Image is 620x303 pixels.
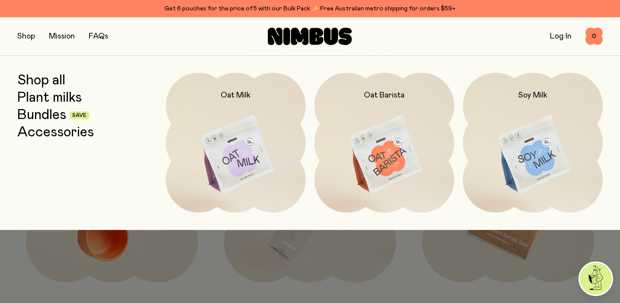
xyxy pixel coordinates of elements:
[315,73,454,213] a: Oat Barista
[364,90,405,100] h2: Oat Barista
[72,113,87,118] span: Save
[17,73,65,88] a: Shop all
[166,73,305,213] a: Oat Milk
[550,32,572,40] a: Log In
[17,125,94,140] a: Accessories
[580,263,612,295] img: agent
[518,90,547,100] h2: Soy Milk
[89,32,108,40] a: FAQs
[17,90,82,106] a: Plant milks
[221,90,251,100] h2: Oat Milk
[17,3,603,14] div: Get 6 pouches for the price of 5 with our Bulk Pack ✨ Free Australian metro shipping for orders $59+
[17,107,66,123] a: Bundles
[585,28,603,45] button: 0
[463,73,603,213] a: Soy Milk
[49,32,75,40] a: Mission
